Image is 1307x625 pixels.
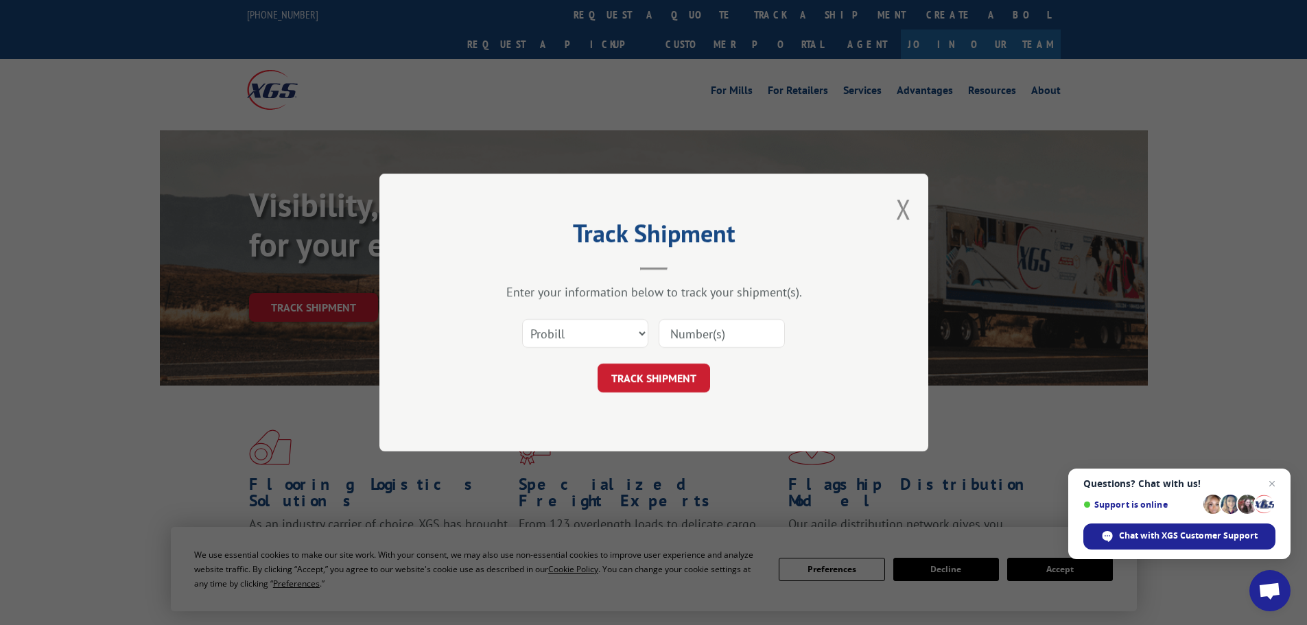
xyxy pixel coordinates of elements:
[1249,570,1291,611] a: Open chat
[1083,499,1199,510] span: Support is online
[448,224,860,250] h2: Track Shipment
[896,191,911,227] button: Close modal
[1083,478,1275,489] span: Questions? Chat with us!
[598,364,710,392] button: TRACK SHIPMENT
[659,319,785,348] input: Number(s)
[1083,523,1275,550] span: Chat with XGS Customer Support
[1119,530,1258,542] span: Chat with XGS Customer Support
[448,284,860,300] div: Enter your information below to track your shipment(s).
